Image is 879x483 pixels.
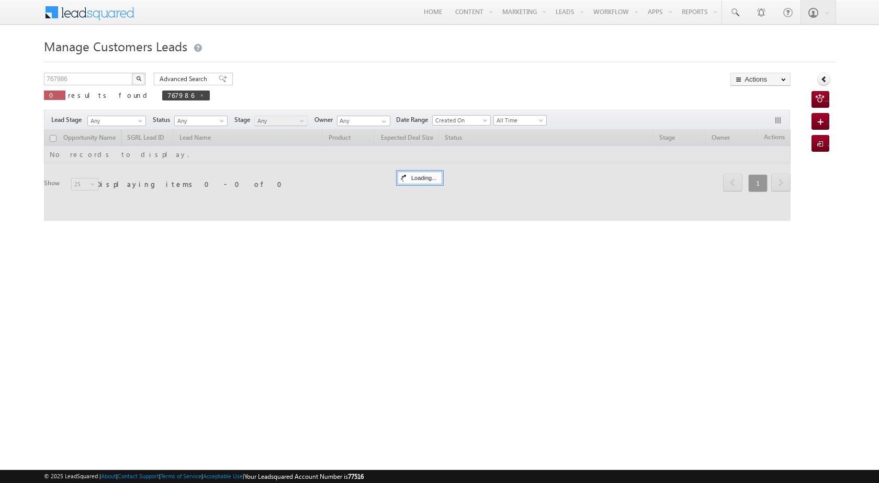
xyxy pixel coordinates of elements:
a: Created On [432,115,491,126]
span: Manage Customers Leads [44,38,187,54]
span: Your Leadsquared Account Number is [244,473,364,480]
a: Any [254,116,308,126]
a: Any [87,116,146,126]
span: Any [175,116,224,126]
span: 0 [49,91,60,99]
a: Contact Support [118,473,159,479]
input: Type to Search [337,116,390,126]
a: Acceptable Use [203,473,243,479]
span: Any [255,116,305,126]
span: Any [88,116,142,126]
span: Date Range [396,115,432,125]
span: All Time [494,116,544,125]
span: Owner [314,115,337,125]
a: About [101,473,116,479]
span: Status [153,115,174,125]
span: Lead Stage [51,115,86,125]
img: Search [136,76,141,81]
span: results found [68,91,151,99]
div: Loading... [398,172,442,184]
span: 767986 [167,91,194,99]
a: Any [174,116,228,126]
span: Stage [234,115,254,125]
span: 77516 [348,473,364,480]
span: Advanced Search [160,74,210,84]
button: Actions [730,73,791,86]
a: All Time [493,115,547,126]
a: Terms of Service [161,473,201,479]
span: © 2025 LeadSquared | | | | | [44,471,364,481]
a: Show All Items [376,116,389,127]
span: Created On [433,116,487,125]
